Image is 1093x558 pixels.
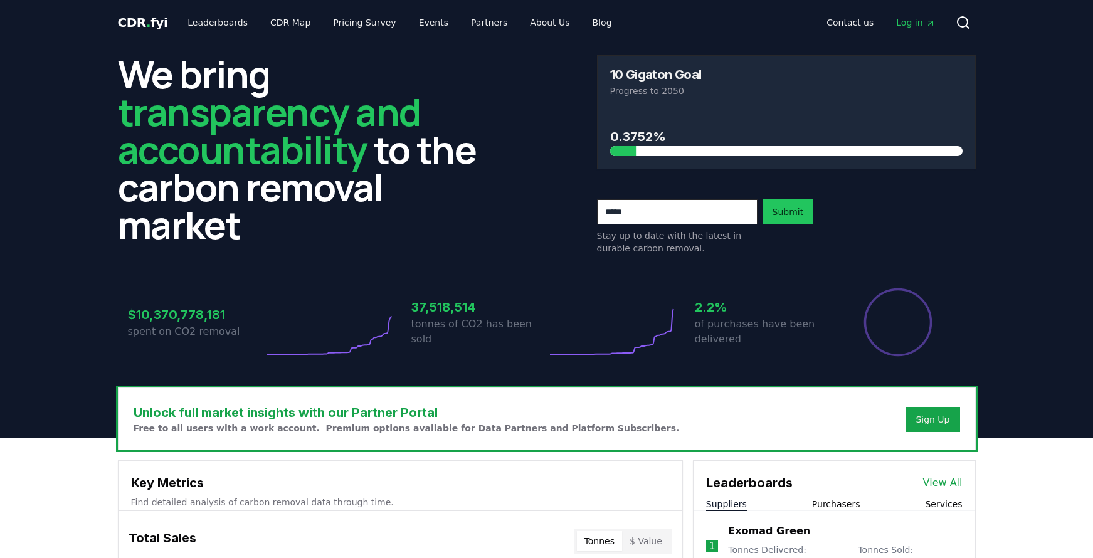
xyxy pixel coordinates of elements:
[925,498,962,510] button: Services
[409,11,458,34] a: Events
[863,287,933,357] div: Percentage of sales delivered
[610,85,963,97] p: Progress to 2050
[812,498,860,510] button: Purchasers
[923,475,963,490] a: View All
[816,11,884,34] a: Contact us
[886,11,945,34] a: Log in
[131,496,670,508] p: Find detailed analysis of carbon removal data through time.
[520,11,579,34] a: About Us
[896,16,935,29] span: Log in
[411,298,547,317] h3: 37,518,514
[177,11,258,34] a: Leaderboards
[622,531,670,551] button: $ Value
[610,68,702,81] h3: 10 Gigaton Goal
[706,473,793,492] h3: Leaderboards
[577,531,622,551] button: Tonnes
[118,14,168,31] a: CDR.fyi
[134,403,680,422] h3: Unlock full market insights with our Partner Portal
[134,422,680,434] p: Free to all users with a work account. Premium options available for Data Partners and Platform S...
[597,229,758,255] p: Stay up to date with the latest in durable carbon removal.
[695,317,830,347] p: of purchases have been delivered
[583,11,622,34] a: Blog
[323,11,406,34] a: Pricing Survey
[728,524,810,539] a: Exomad Green
[128,305,263,324] h3: $10,370,778,181
[129,529,196,554] h3: Total Sales
[128,324,263,339] p: spent on CO2 removal
[118,15,168,30] span: CDR fyi
[816,11,945,34] nav: Main
[906,407,959,432] button: Sign Up
[131,473,670,492] h3: Key Metrics
[260,11,320,34] a: CDR Map
[461,11,517,34] a: Partners
[146,15,150,30] span: .
[177,11,621,34] nav: Main
[610,127,963,146] h3: 0.3752%
[118,86,421,175] span: transparency and accountability
[118,55,497,243] h2: We bring to the carbon removal market
[709,539,715,554] p: 1
[411,317,547,347] p: tonnes of CO2 has been sold
[763,199,814,224] button: Submit
[695,298,830,317] h3: 2.2%
[916,413,949,426] a: Sign Up
[706,498,747,510] button: Suppliers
